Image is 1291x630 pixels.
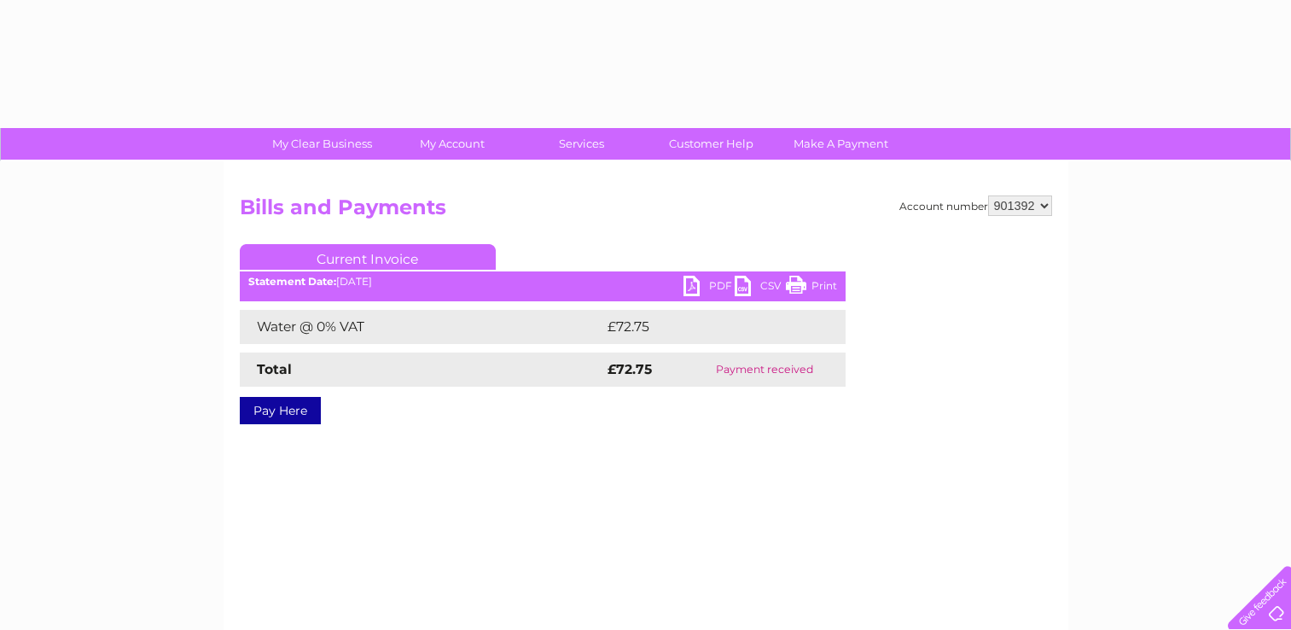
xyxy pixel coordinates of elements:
strong: Total [257,361,292,377]
strong: £72.75 [608,361,652,377]
a: Current Invoice [240,244,496,270]
b: Statement Date: [248,275,336,288]
a: My Account [381,128,522,160]
div: Account number [899,195,1052,216]
a: Pay Here [240,397,321,424]
a: CSV [735,276,786,300]
a: Services [511,128,652,160]
div: [DATE] [240,276,846,288]
a: Print [786,276,837,300]
a: Make A Payment [771,128,911,160]
a: Customer Help [641,128,782,160]
h2: Bills and Payments [240,195,1052,228]
td: £72.75 [603,310,811,344]
a: PDF [683,276,735,300]
td: Payment received [683,353,845,387]
td: Water @ 0% VAT [240,310,603,344]
a: My Clear Business [252,128,393,160]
